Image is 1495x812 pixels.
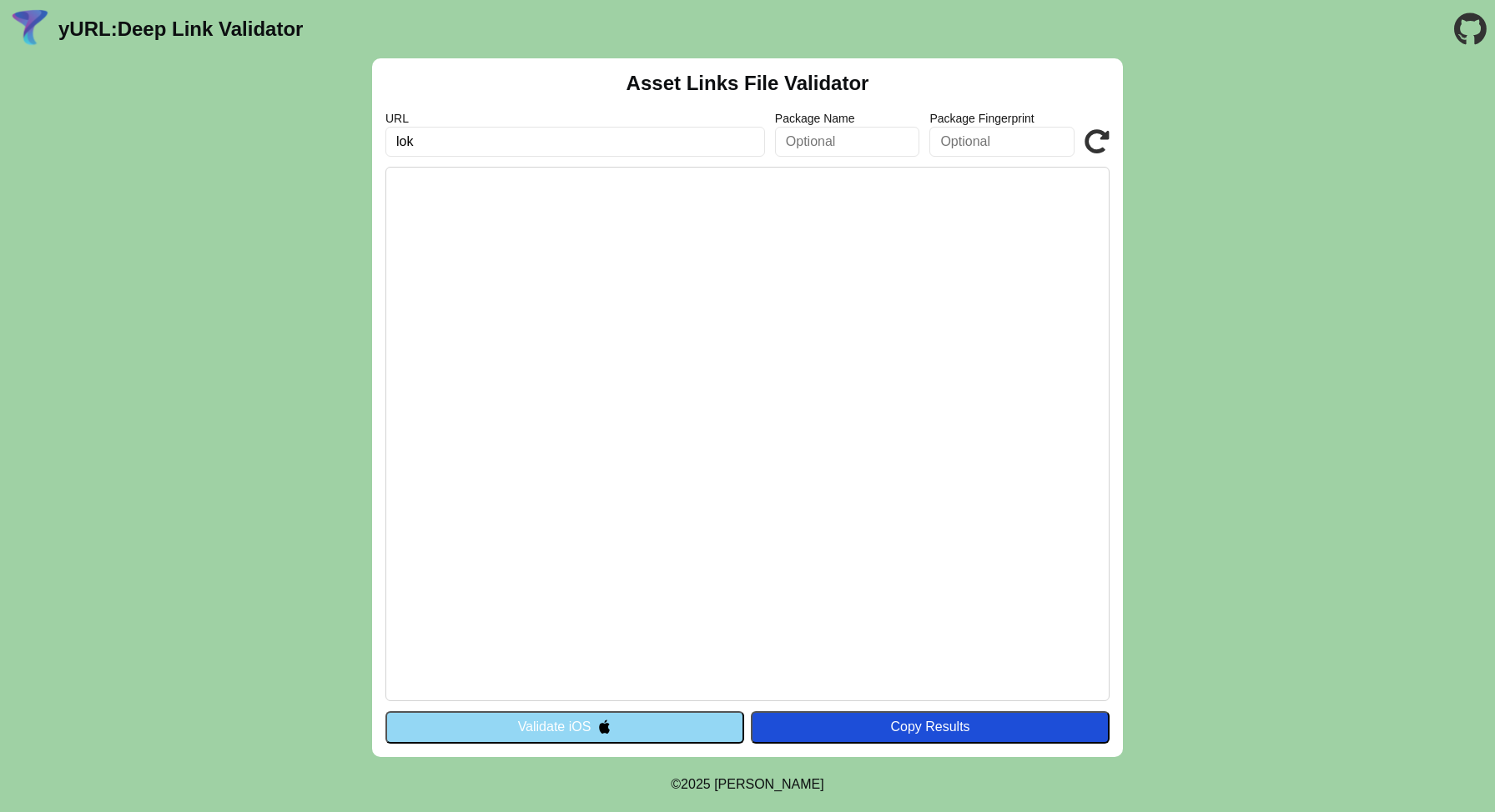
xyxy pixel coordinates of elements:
span: 2025 [681,777,711,791]
footer: © [671,757,823,812]
label: URL [385,112,765,125]
input: Required [385,127,765,157]
button: Validate iOS [385,711,744,743]
a: Michael Ibragimchayev's Personal Site [714,777,824,791]
input: Optional [929,127,1075,157]
button: Copy Results [751,711,1110,743]
label: Package Fingerprint [929,112,1075,125]
div: Copy Results [759,719,1101,734]
h2: Asset Links File Validator [627,72,869,95]
label: Package Name [775,112,920,125]
img: yURL Logo [8,8,52,51]
input: Optional [775,127,920,157]
img: appleIcon.svg [597,719,612,734]
a: yURL:Deep Link Validator [58,18,303,41]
